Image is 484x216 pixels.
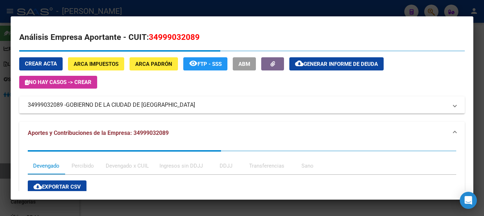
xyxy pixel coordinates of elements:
[460,192,477,209] div: Open Intercom Messenger
[189,59,198,68] mat-icon: remove_red_eye
[33,184,81,190] span: Exportar CSV
[25,79,91,85] span: No hay casos -> Crear
[295,59,304,68] mat-icon: cloud_download
[19,96,465,114] mat-expansion-panel-header: 34999032089 -GOBIERNO DE LA CIUDAD DE [GEOGRAPHIC_DATA]
[19,31,465,43] h2: Análisis Empresa Aportante - CUIT:
[220,162,232,170] div: DDJJ
[130,57,178,70] button: ARCA Padrón
[289,57,384,70] button: Generar informe de deuda
[301,162,314,170] div: Sano
[19,76,97,89] button: No hay casos -> Crear
[33,182,42,191] mat-icon: cloud_download
[135,61,172,67] span: ARCA Padrón
[33,162,59,170] div: Devengado
[238,61,250,67] span: ABM
[28,101,448,109] mat-panel-title: 34999032089 -
[28,130,169,136] span: Aportes y Contribuciones de la Empresa: 34999032089
[233,57,256,70] button: ABM
[19,122,465,144] mat-expansion-panel-header: Aportes y Contribuciones de la Empresa: 34999032089
[183,57,227,70] button: FTP - SSS
[25,60,57,67] span: Crear Acta
[66,101,195,109] span: GOBIERNO DE LA CIUDAD DE [GEOGRAPHIC_DATA]
[28,180,86,193] button: Exportar CSV
[149,32,200,42] span: 34999032089
[304,61,378,67] span: Generar informe de deuda
[249,162,284,170] div: Transferencias
[72,162,94,170] div: Percibido
[74,61,119,67] span: ARCA Impuestos
[68,57,124,70] button: ARCA Impuestos
[198,61,222,67] span: FTP - SSS
[106,162,149,170] div: Devengado x CUIL
[19,57,63,70] button: Crear Acta
[159,162,203,170] div: Ingresos sin DDJJ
